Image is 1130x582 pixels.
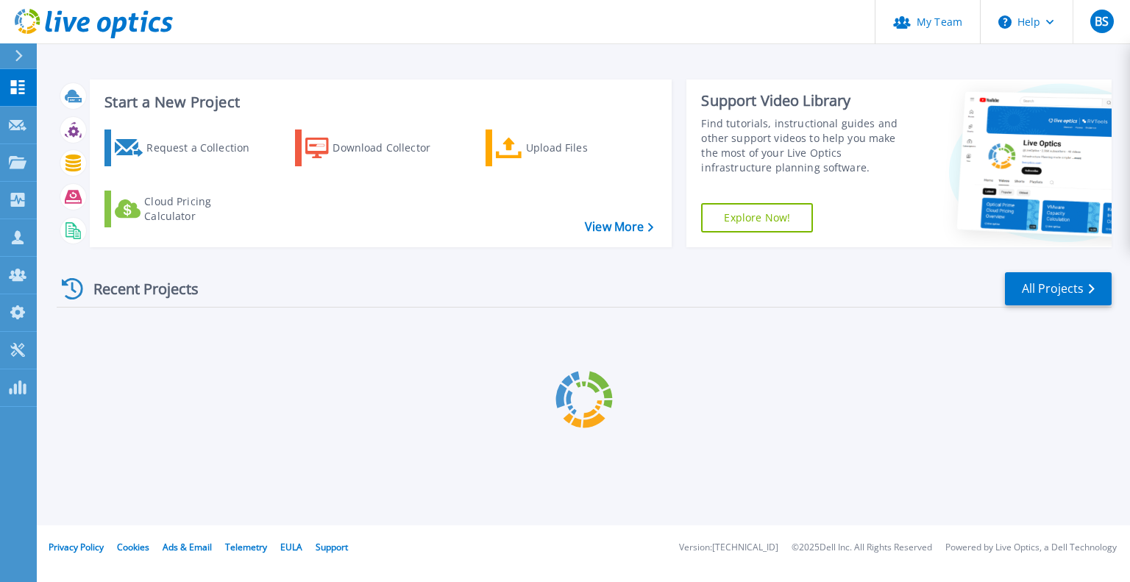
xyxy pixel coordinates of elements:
[333,133,450,163] div: Download Collector
[486,129,650,166] a: Upload Files
[1095,15,1109,27] span: BS
[57,271,218,307] div: Recent Projects
[526,133,644,163] div: Upload Files
[144,194,262,224] div: Cloud Pricing Calculator
[104,191,269,227] a: Cloud Pricing Calculator
[225,541,267,553] a: Telemetry
[295,129,459,166] a: Download Collector
[585,220,653,234] a: View More
[104,94,653,110] h3: Start a New Project
[49,541,104,553] a: Privacy Policy
[701,203,813,233] a: Explore Now!
[117,541,149,553] a: Cookies
[792,543,932,553] li: © 2025 Dell Inc. All Rights Reserved
[146,133,264,163] div: Request a Collection
[701,116,914,175] div: Find tutorials, instructional guides and other support videos to help you make the most of your L...
[104,129,269,166] a: Request a Collection
[280,541,302,553] a: EULA
[1005,272,1112,305] a: All Projects
[945,543,1117,553] li: Powered by Live Optics, a Dell Technology
[679,543,778,553] li: Version: [TECHNICAL_ID]
[316,541,348,553] a: Support
[701,91,914,110] div: Support Video Library
[163,541,212,553] a: Ads & Email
